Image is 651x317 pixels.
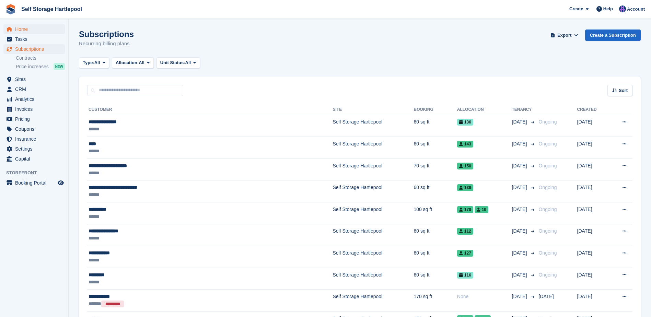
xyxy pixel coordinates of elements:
button: Allocation: All [112,57,154,69]
span: Create [569,5,583,12]
th: Customer [87,104,333,115]
span: [DATE] [512,271,528,279]
span: Settings [15,144,56,154]
button: Unit Status: All [156,57,200,69]
span: 112 [457,228,473,235]
span: Ongoing [539,141,557,146]
td: [DATE] [577,268,609,290]
th: Booking [414,104,457,115]
div: None [457,293,512,300]
span: Booking Portal [15,178,56,188]
td: 100 sq ft [414,202,457,224]
td: Self Storage Hartlepool [333,246,414,268]
a: Preview store [57,179,65,187]
a: Create a Subscription [585,30,641,41]
div: NEW [54,63,65,70]
span: Insurance [15,134,56,144]
span: Capital [15,154,56,164]
a: menu [3,134,65,144]
span: Home [15,24,56,34]
span: 136 [457,119,473,126]
span: Type: [83,59,94,66]
span: Storefront [6,169,68,176]
td: [DATE] [577,137,609,159]
a: menu [3,124,65,134]
td: 60 sq ft [414,268,457,290]
td: Self Storage Hartlepool [333,158,414,180]
a: menu [3,24,65,34]
span: All [94,59,100,66]
span: Account [627,6,645,13]
th: Site [333,104,414,115]
a: menu [3,104,65,114]
span: [DATE] [512,249,528,257]
a: menu [3,178,65,188]
span: [DATE] [512,162,528,169]
td: 170 sq ft [414,290,457,312]
td: Self Storage Hartlepool [333,224,414,246]
td: 60 sq ft [414,246,457,268]
span: Tasks [15,34,56,44]
span: Help [603,5,613,12]
span: [DATE] [512,293,528,300]
h1: Subscriptions [79,30,134,39]
a: menu [3,44,65,54]
span: Pricing [15,114,56,124]
span: [DATE] [512,140,528,148]
span: [DATE] [512,206,528,213]
span: Unit Status: [160,59,185,66]
a: menu [3,34,65,44]
p: Recurring billing plans [79,40,134,48]
a: menu [3,154,65,164]
td: Self Storage Hartlepool [333,137,414,159]
a: Price increases NEW [16,63,65,70]
td: [DATE] [577,158,609,180]
img: Sean Wood [619,5,626,12]
th: Tenancy [512,104,536,115]
span: Price increases [16,63,49,70]
button: Export [549,30,580,41]
span: 139 [457,184,473,191]
span: 127 [457,250,473,257]
span: 19 [475,206,488,213]
td: Self Storage Hartlepool [333,115,414,137]
th: Allocation [457,104,512,115]
span: [DATE] [512,118,528,126]
span: CRM [15,84,56,94]
span: Ongoing [539,207,557,212]
span: Analytics [15,94,56,104]
th: Created [577,104,609,115]
a: menu [3,74,65,84]
span: 116 [457,272,473,279]
td: [DATE] [577,180,609,202]
span: Invoices [15,104,56,114]
span: Ongoing [539,250,557,256]
a: menu [3,84,65,94]
span: Ongoing [539,228,557,234]
a: menu [3,144,65,154]
td: [DATE] [577,246,609,268]
span: Ongoing [539,272,557,278]
span: [DATE] [539,294,554,299]
span: Export [557,32,571,39]
span: Subscriptions [15,44,56,54]
a: menu [3,94,65,104]
span: [DATE] [512,227,528,235]
span: Ongoing [539,119,557,125]
td: [DATE] [577,224,609,246]
td: Self Storage Hartlepool [333,180,414,202]
td: [DATE] [577,202,609,224]
span: Ongoing [539,163,557,168]
span: 178 [457,206,473,213]
td: 60 sq ft [414,137,457,159]
span: Ongoing [539,185,557,190]
button: Type: All [79,57,109,69]
td: 60 sq ft [414,115,457,137]
td: 60 sq ft [414,224,457,246]
span: 143 [457,141,473,148]
td: Self Storage Hartlepool [333,268,414,290]
img: stora-icon-8386f47178a22dfd0bd8f6a31ec36ba5ce8667c1dd55bd0f319d3a0aa187defe.svg [5,4,16,14]
td: [DATE] [577,290,609,312]
a: menu [3,114,65,124]
td: Self Storage Hartlepool [333,290,414,312]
